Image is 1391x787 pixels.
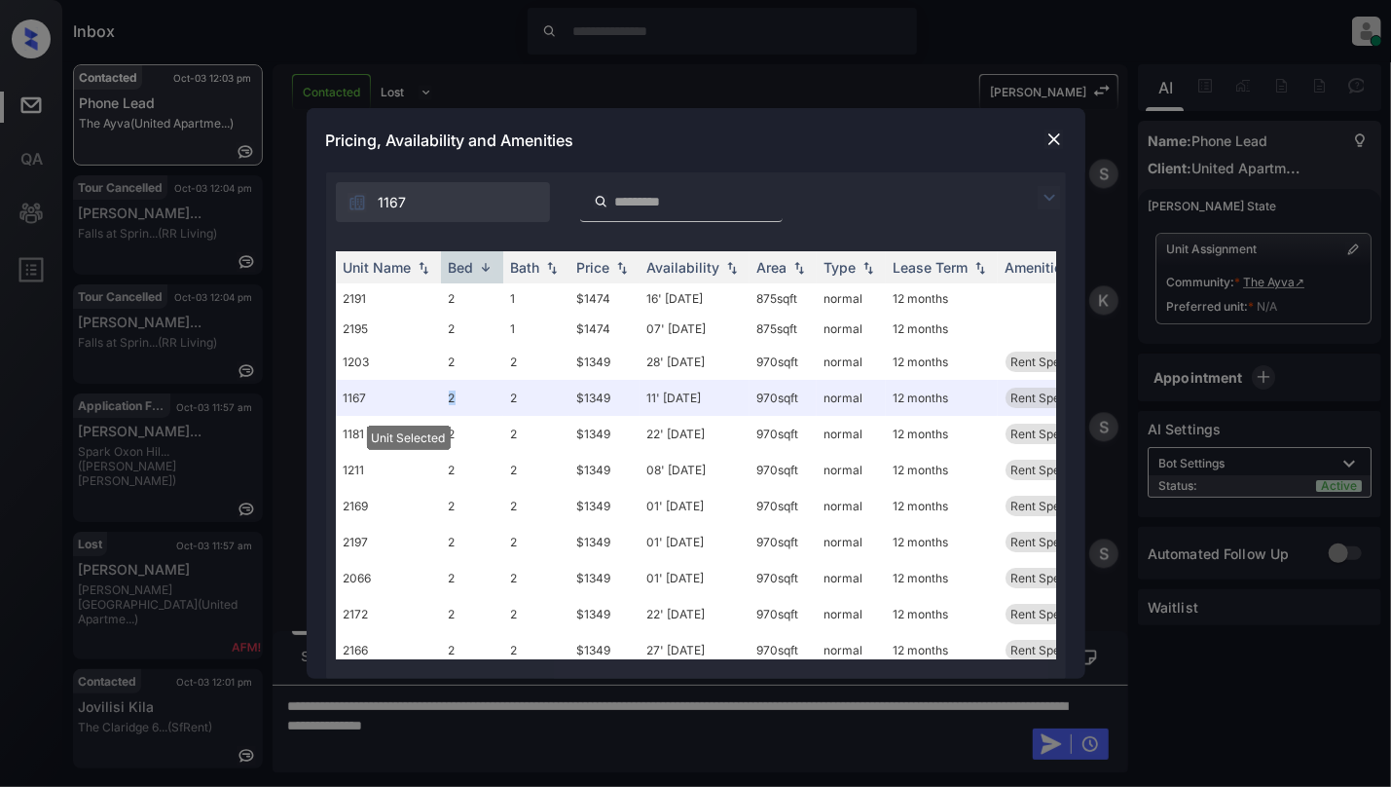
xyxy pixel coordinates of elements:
[750,344,817,380] td: 970 sqft
[1006,259,1071,276] div: Amenities
[542,261,562,275] img: sorting
[647,259,720,276] div: Availability
[414,261,433,275] img: sorting
[1011,355,1088,369] span: Rent Special 1
[757,259,787,276] div: Area
[750,314,817,344] td: 875 sqft
[441,632,503,668] td: 2
[503,596,569,632] td: 2
[817,524,886,560] td: normal
[817,596,886,632] td: normal
[886,596,998,632] td: 12 months
[1011,499,1088,513] span: Rent Special 1
[886,416,998,452] td: 12 months
[569,560,640,596] td: $1349
[817,380,886,416] td: normal
[817,314,886,344] td: normal
[441,524,503,560] td: 2
[449,259,474,276] div: Bed
[594,193,608,210] img: icon-zuma
[750,560,817,596] td: 970 sqft
[336,416,441,452] td: 1181
[817,560,886,596] td: normal
[336,596,441,632] td: 2172
[1011,391,1088,405] span: Rent Special 1
[336,344,441,380] td: 1203
[344,259,412,276] div: Unit Name
[886,314,998,344] td: 12 months
[569,632,640,668] td: $1349
[817,632,886,668] td: normal
[569,380,640,416] td: $1349
[441,380,503,416] td: 2
[336,524,441,560] td: 2197
[441,596,503,632] td: 2
[612,261,632,275] img: sorting
[640,283,750,314] td: 16' [DATE]
[817,488,886,524] td: normal
[886,380,998,416] td: 12 months
[336,560,441,596] td: 2066
[511,259,540,276] div: Bath
[640,596,750,632] td: 22' [DATE]
[750,488,817,524] td: 970 sqft
[640,344,750,380] td: 28' [DATE]
[640,488,750,524] td: 01' [DATE]
[640,314,750,344] td: 07' [DATE]
[817,344,886,380] td: normal
[750,596,817,632] td: 970 sqft
[503,560,569,596] td: 2
[750,632,817,668] td: 970 sqft
[336,632,441,668] td: 2166
[569,344,640,380] td: $1349
[750,380,817,416] td: 970 sqft
[336,380,441,416] td: 1167
[750,416,817,452] td: 970 sqft
[569,596,640,632] td: $1349
[503,380,569,416] td: 2
[817,283,886,314] td: normal
[569,416,640,452] td: $1349
[750,283,817,314] td: 875 sqft
[503,524,569,560] td: 2
[569,488,640,524] td: $1349
[1011,607,1088,621] span: Rent Special 1
[503,314,569,344] td: 1
[750,524,817,560] td: 970 sqft
[640,524,750,560] td: 01' [DATE]
[476,260,495,275] img: sorting
[336,314,441,344] td: 2195
[503,283,569,314] td: 1
[970,261,990,275] img: sorting
[886,560,998,596] td: 12 months
[348,193,367,212] img: icon-zuma
[503,488,569,524] td: 2
[886,344,998,380] td: 12 months
[817,452,886,488] td: normal
[503,452,569,488] td: 2
[886,524,998,560] td: 12 months
[336,452,441,488] td: 1211
[640,632,750,668] td: 27' [DATE]
[640,452,750,488] td: 08' [DATE]
[1011,571,1088,585] span: Rent Special 1
[886,283,998,314] td: 12 months
[569,524,640,560] td: $1349
[336,283,441,314] td: 2191
[722,261,742,275] img: sorting
[824,259,857,276] div: Type
[441,416,503,452] td: 2
[503,344,569,380] td: 2
[886,452,998,488] td: 12 months
[817,416,886,452] td: normal
[859,261,878,275] img: sorting
[379,192,407,213] span: 1167
[441,560,503,596] td: 2
[569,314,640,344] td: $1474
[1011,643,1088,657] span: Rent Special 1
[503,632,569,668] td: 2
[1038,186,1061,209] img: icon-zuma
[894,259,969,276] div: Lease Term
[1011,427,1088,441] span: Rent Special 1
[577,259,610,276] div: Price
